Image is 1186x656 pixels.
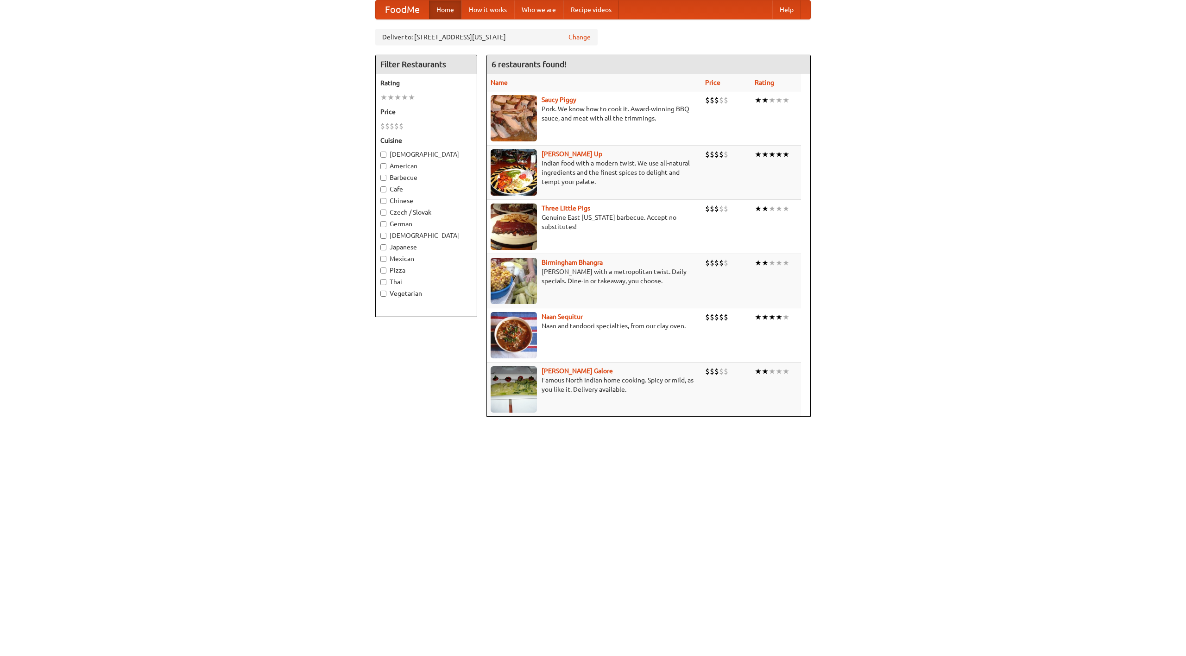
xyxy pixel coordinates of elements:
[776,258,782,268] li: ★
[380,244,386,250] input: Japanese
[776,95,782,105] li: ★
[380,92,387,102] li: ★
[705,204,710,214] li: $
[782,204,789,214] li: ★
[491,79,508,86] a: Name
[769,149,776,159] li: ★
[380,254,472,263] label: Mexican
[380,186,386,192] input: Cafe
[380,266,472,275] label: Pizza
[380,185,472,194] label: Cafe
[714,95,719,105] li: $
[380,267,386,274] input: Pizza
[724,149,728,159] li: $
[776,366,782,376] li: ★
[491,204,537,250] img: littlepigs.jpg
[776,312,782,322] li: ★
[380,208,472,217] label: Czech / Slovak
[380,279,386,285] input: Thai
[782,95,789,105] li: ★
[491,312,537,358] img: naansequitur.jpg
[568,32,591,42] a: Change
[724,95,728,105] li: $
[714,204,719,214] li: $
[380,107,472,116] h5: Price
[491,267,698,286] p: [PERSON_NAME] with a metropolitan twist. Daily specials. Dine-in or takeaway, you choose.
[542,96,576,103] a: Saucy Piggy
[380,175,386,181] input: Barbecue
[491,149,537,196] img: curryup.jpg
[401,92,408,102] li: ★
[380,277,472,287] label: Thai
[710,95,714,105] li: $
[394,92,401,102] li: ★
[375,29,598,45] div: Deliver to: [STREET_ADDRESS][US_STATE]
[380,233,386,239] input: [DEMOGRAPHIC_DATA]
[380,256,386,262] input: Mexican
[705,366,710,376] li: $
[705,149,710,159] li: $
[762,95,769,105] li: ★
[491,159,698,186] p: Indian food with a modern twist. We use all-natural ingredients and the finest spices to delight ...
[399,121,404,131] li: $
[776,204,782,214] li: ★
[542,313,583,320] a: Naan Sequitur
[380,289,472,298] label: Vegetarian
[762,258,769,268] li: ★
[376,55,477,74] h4: Filter Restaurants
[755,258,762,268] li: ★
[782,366,789,376] li: ★
[719,149,724,159] li: $
[762,312,769,322] li: ★
[542,204,590,212] a: Three Little Pigs
[782,258,789,268] li: ★
[380,242,472,252] label: Japanese
[387,92,394,102] li: ★
[755,312,762,322] li: ★
[380,78,472,88] h5: Rating
[491,366,537,413] img: currygalore.jpg
[710,149,714,159] li: $
[769,95,776,105] li: ★
[390,121,394,131] li: $
[762,366,769,376] li: ★
[714,312,719,322] li: $
[542,259,603,266] a: Birmingham Bhangra
[380,163,386,169] input: American
[376,0,429,19] a: FoodMe
[724,312,728,322] li: $
[394,121,399,131] li: $
[542,150,602,158] a: [PERSON_NAME] Up
[714,258,719,268] li: $
[710,366,714,376] li: $
[710,312,714,322] li: $
[769,312,776,322] li: ★
[542,367,613,375] a: [PERSON_NAME] Galore
[724,204,728,214] li: $
[782,312,789,322] li: ★
[380,173,472,182] label: Barbecue
[724,366,728,376] li: $
[705,312,710,322] li: $
[724,258,728,268] li: $
[380,161,472,171] label: American
[755,366,762,376] li: ★
[380,152,386,158] input: [DEMOGRAPHIC_DATA]
[491,95,537,141] img: saucy.jpg
[380,210,386,216] input: Czech / Slovak
[461,0,514,19] a: How it works
[491,104,698,123] p: Pork. We know how to cook it. Award-winning BBQ sauce, and meat with all the trimmings.
[769,258,776,268] li: ★
[755,149,762,159] li: ★
[563,0,619,19] a: Recipe videos
[782,149,789,159] li: ★
[719,95,724,105] li: $
[769,204,776,214] li: ★
[705,95,710,105] li: $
